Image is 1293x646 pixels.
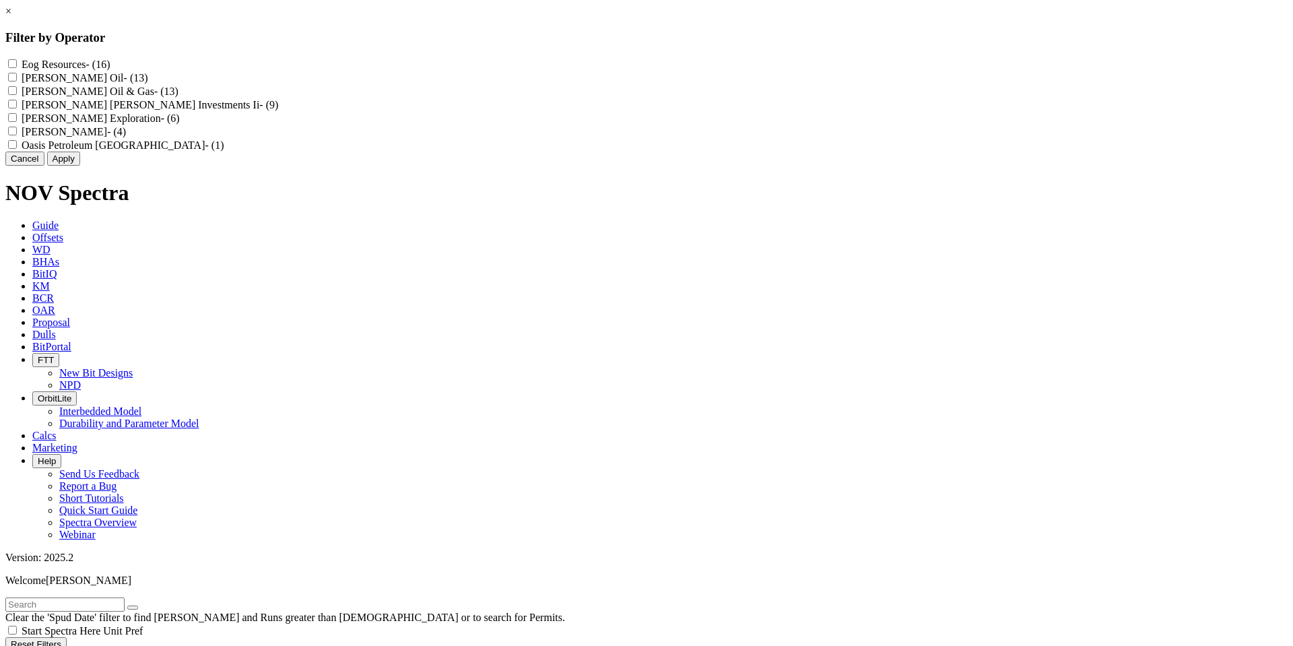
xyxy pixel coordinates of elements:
[22,625,100,637] span: Start Spectra Here
[32,317,70,328] span: Proposal
[32,292,54,304] span: BCR
[46,575,131,586] span: [PERSON_NAME]
[32,329,56,340] span: Dulls
[59,367,133,379] a: New Bit Designs
[22,112,180,124] label: [PERSON_NAME] Exploration
[5,5,11,17] a: ×
[22,139,224,151] label: Oasis Petroleum [GEOGRAPHIC_DATA]
[32,256,59,267] span: BHAs
[59,505,137,516] a: Quick Start Guide
[32,280,50,292] span: KM
[124,72,148,84] span: - (13)
[59,517,137,528] a: Spectra Overview
[5,181,1288,205] h1: NOV Spectra
[32,442,77,453] span: Marketing
[5,552,1288,564] div: Version: 2025.2
[161,112,180,124] span: - (6)
[5,612,565,623] span: Clear the 'Spud Date' filter to find [PERSON_NAME] and Runs greater than [DEMOGRAPHIC_DATA] or to...
[59,379,81,391] a: NPD
[38,393,71,403] span: OrbitLite
[59,468,139,480] a: Send Us Feedback
[47,152,80,166] button: Apply
[205,139,224,151] span: - (1)
[32,244,51,255] span: WD
[22,126,126,137] label: [PERSON_NAME]
[32,341,71,352] span: BitPortal
[5,575,1288,587] p: Welcome
[59,418,199,429] a: Durability and Parameter Model
[32,220,59,231] span: Guide
[59,492,124,504] a: Short Tutorials
[32,430,57,441] span: Calcs
[32,268,57,280] span: BitIQ
[32,232,63,243] span: Offsets
[32,304,55,316] span: OAR
[22,86,178,97] label: [PERSON_NAME] Oil & Gas
[103,625,143,637] span: Unit Pref
[22,72,148,84] label: [PERSON_NAME] Oil
[259,99,278,110] span: - (9)
[38,456,56,466] span: Help
[22,99,278,110] label: [PERSON_NAME] [PERSON_NAME] Investments Ii
[5,30,1288,45] h3: Filter by Operator
[22,59,110,70] label: Eog Resources
[5,597,125,612] input: Search
[107,126,126,137] span: - (4)
[154,86,178,97] span: - (13)
[59,406,141,417] a: Interbedded Model
[38,355,54,365] span: FTT
[59,529,96,540] a: Webinar
[86,59,110,70] span: - (16)
[5,152,44,166] button: Cancel
[59,480,117,492] a: Report a Bug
